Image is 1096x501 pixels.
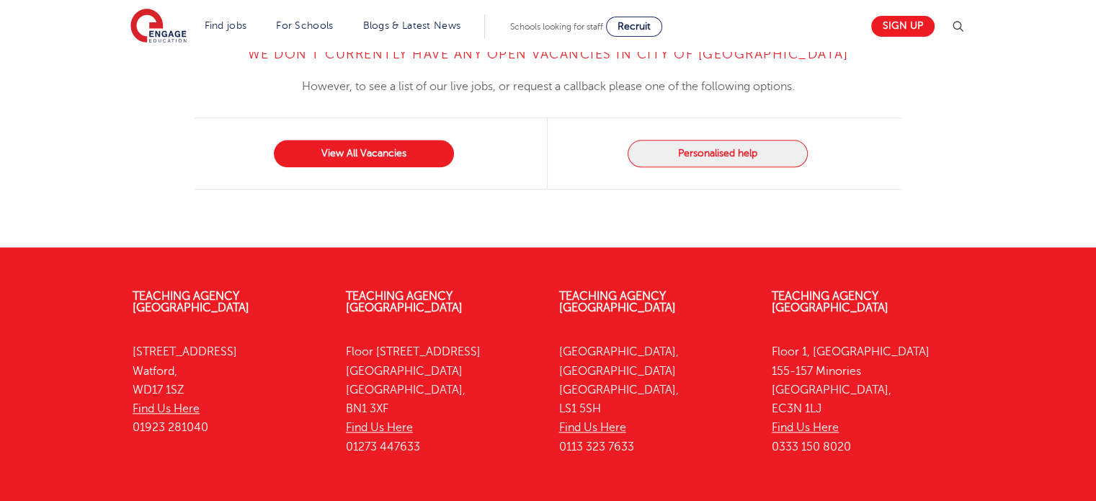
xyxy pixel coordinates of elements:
[346,290,463,314] a: Teaching Agency [GEOGRAPHIC_DATA]
[133,402,200,415] a: Find Us Here
[346,342,538,456] p: Floor [STREET_ADDRESS] [GEOGRAPHIC_DATA] [GEOGRAPHIC_DATA], BN1 3XF 01273 447633
[346,421,413,434] a: Find Us Here
[195,45,901,63] h4: We don’t currently have any open vacancies in City of [GEOGRAPHIC_DATA]
[274,140,454,167] a: View All Vacancies
[772,290,888,314] a: Teaching Agency [GEOGRAPHIC_DATA]
[772,342,963,456] p: Floor 1, [GEOGRAPHIC_DATA] 155-157 Minories [GEOGRAPHIC_DATA], EC3N 1LJ 0333 150 8020
[772,421,839,434] a: Find Us Here
[363,20,461,31] a: Blogs & Latest News
[618,21,651,32] span: Recruit
[871,16,935,37] a: Sign up
[133,342,324,437] p: [STREET_ADDRESS] Watford, WD17 1SZ 01923 281040
[130,9,187,45] img: Engage Education
[276,20,333,31] a: For Schools
[559,342,751,456] p: [GEOGRAPHIC_DATA], [GEOGRAPHIC_DATA] [GEOGRAPHIC_DATA], LS1 5SH 0113 323 7633
[205,20,247,31] a: Find jobs
[510,22,603,32] span: Schools looking for staff
[628,140,808,167] button: Personalised help
[606,17,662,37] a: Recruit
[559,421,626,434] a: Find Us Here
[195,77,901,96] p: However, to see a list of our live jobs, or request a callback please one of the following options.
[559,290,676,314] a: Teaching Agency [GEOGRAPHIC_DATA]
[133,290,249,314] a: Teaching Agency [GEOGRAPHIC_DATA]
